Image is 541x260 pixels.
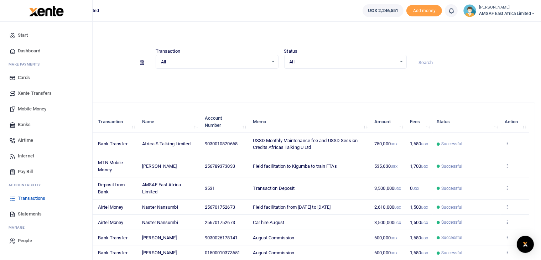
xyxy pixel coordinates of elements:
span: 1,680 [410,235,428,240]
span: Naster Nansumbi [142,220,178,225]
span: Transactions [18,195,45,202]
span: Mobile Money [18,105,46,113]
a: Banks [6,117,87,132]
span: 1,500 [410,220,428,225]
a: People [6,233,87,249]
small: UGX [394,187,401,191]
small: UGX [421,142,428,146]
th: Transaction: activate to sort column ascending [94,111,138,133]
span: Start [18,32,28,39]
a: Xente Transfers [6,85,87,101]
span: 256701752673 [205,204,235,210]
th: Name: activate to sort column ascending [138,111,201,133]
a: Statements [6,206,87,222]
span: 1,700 [410,163,428,169]
th: Status: activate to sort column ascending [433,111,501,133]
span: Field facilitation from [DATE] to [DATE] [253,204,331,210]
span: 600,000 [374,250,397,255]
li: Wallet ballance [360,4,406,17]
a: Airtime [6,132,87,148]
th: Amount: activate to sort column ascending [370,111,406,133]
span: August Commission [253,250,295,255]
span: Add money [406,5,442,17]
span: 600,000 [374,235,397,240]
a: Pay Bill [6,164,87,180]
span: Successful [441,141,462,147]
span: Cards [18,74,30,81]
small: [PERSON_NAME] [479,5,535,11]
th: Account Number: activate to sort column ascending [201,111,249,133]
a: logo-small logo-large logo-large [28,8,64,13]
li: Toup your wallet [406,5,442,17]
span: 3,500,000 [374,220,401,225]
a: profile-user [PERSON_NAME] AMSAF East Africa Limited [463,4,535,17]
a: Internet [6,148,87,164]
span: Bank Transfer [98,235,127,240]
span: 9030026178141 [205,235,238,240]
span: [PERSON_NAME] [142,250,177,255]
span: 535,630 [374,163,397,169]
span: Successful [441,204,462,210]
span: Airtel Money [98,220,123,225]
small: UGX [421,236,428,240]
a: Mobile Money [6,101,87,117]
span: August Commission [253,235,295,240]
a: Add money [406,7,442,13]
span: 3,500,000 [374,186,401,191]
small: UGX [421,165,428,168]
span: Xente Transfers [18,90,52,97]
small: UGX [391,165,397,168]
span: Successful [441,185,462,192]
span: Deposit from Bank [98,182,125,194]
span: Dashboard [18,47,40,54]
label: Transaction [156,48,180,55]
h4: Transactions [27,31,535,38]
th: Action: activate to sort column ascending [501,111,529,133]
span: All [161,58,268,66]
span: anage [12,225,25,230]
span: Successful [441,163,462,170]
span: [PERSON_NAME] [142,235,177,240]
span: Successful [441,250,462,256]
span: AMSAF East Africa Limited [142,182,181,194]
span: USSD Monthly Maintenance fee and USSD Session Credits Africas Talking U Ltd [253,138,358,150]
span: 0 [410,186,419,191]
span: Bank Transfer [98,141,127,146]
span: Banks [18,121,31,128]
li: Ac [6,180,87,191]
a: UGX 2,246,551 [363,4,404,17]
span: Airtime [18,137,33,144]
span: ake Payments [12,62,40,67]
span: 9030010820668 [205,141,238,146]
small: UGX [394,221,401,225]
span: 2,610,000 [374,204,401,210]
span: 3531 [205,186,215,191]
small: UGX [412,187,419,191]
p: Download [27,77,535,85]
th: Memo: activate to sort column ascending [249,111,370,133]
small: UGX [391,251,397,255]
span: 1,680 [410,141,428,146]
small: UGX [421,206,428,209]
span: 256701752673 [205,220,235,225]
span: People [18,237,32,244]
a: Start [6,27,87,43]
label: Status [284,48,298,55]
small: UGX [394,206,401,209]
span: MTN Mobile Money [98,160,123,172]
span: Bank Transfer [98,250,127,255]
span: 1,500 [410,204,428,210]
span: Africa S Talking Limited [142,141,191,146]
input: Search [412,57,535,69]
small: UGX [391,236,397,240]
span: 01500010373651 [205,250,240,255]
span: [PERSON_NAME] [142,163,177,169]
li: M [6,222,87,233]
th: Fees: activate to sort column ascending [406,111,433,133]
span: Successful [441,219,462,225]
a: Transactions [6,191,87,206]
span: 1,680 [410,250,428,255]
li: M [6,59,87,70]
img: profile-user [463,4,476,17]
span: 256789373033 [205,163,235,169]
